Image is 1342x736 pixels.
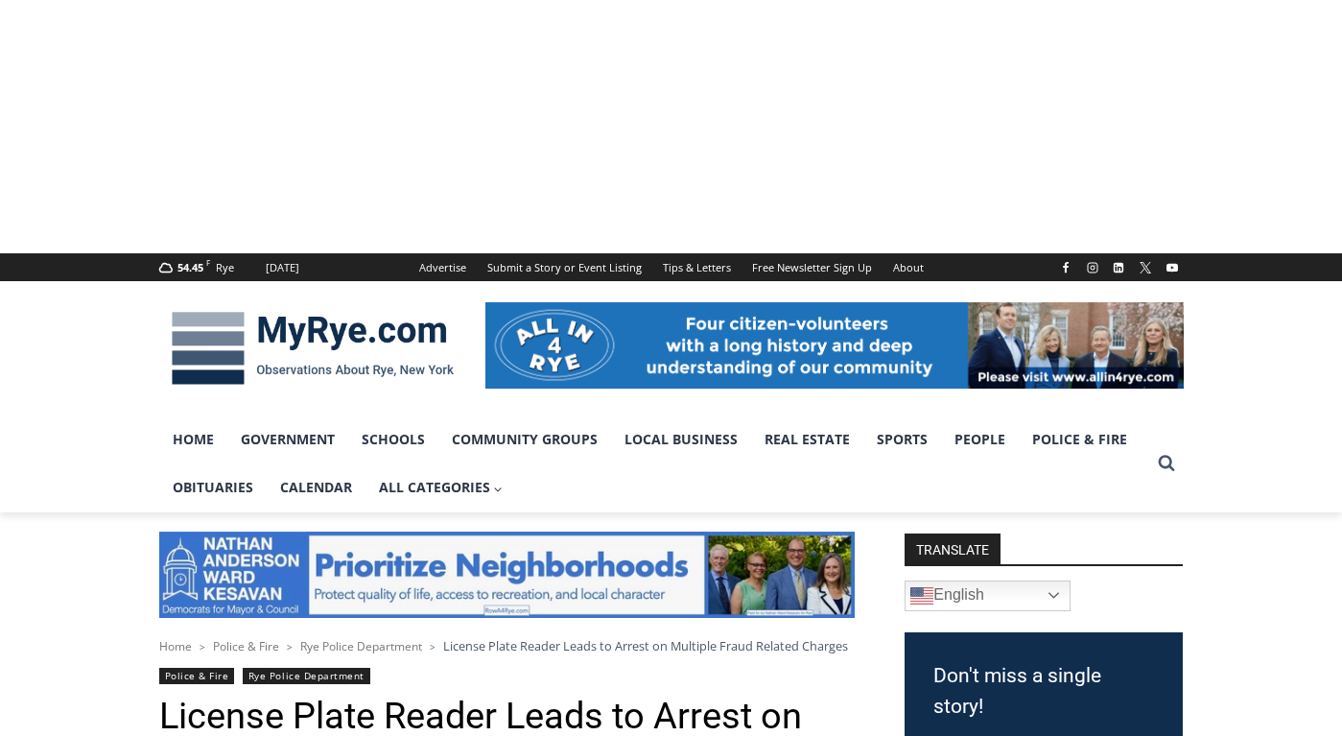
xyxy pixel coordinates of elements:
[1161,256,1184,279] a: YouTube
[1107,256,1130,279] a: Linkedin
[409,253,477,281] a: Advertise
[430,640,436,653] span: >
[216,259,234,276] div: Rye
[159,636,855,655] nav: Breadcrumbs
[1149,446,1184,481] button: View Search Form
[751,415,863,463] a: Real Estate
[365,463,517,511] button: Child menu of All Categories
[213,638,279,654] a: Police & Fire
[159,638,192,654] a: Home
[742,253,883,281] a: Free Newsletter Sign Up
[652,253,742,281] a: Tips & Letters
[227,415,348,463] a: Government
[883,253,934,281] a: About
[477,253,652,281] a: Submit a Story or Event Listing
[905,581,1071,611] a: English
[243,668,370,684] a: Rye Police Department
[159,463,267,511] a: Obituaries
[1081,256,1104,279] a: Instagram
[905,534,1001,564] strong: TRANSLATE
[159,415,1149,512] nav: Primary Navigation
[409,253,934,281] nav: Secondary Navigation
[206,257,210,268] span: F
[159,298,466,398] img: MyRye.com
[863,415,941,463] a: Sports
[200,640,205,653] span: >
[177,260,203,274] span: 54.45
[1019,415,1141,463] a: Police & Fire
[159,668,235,684] a: Police & Fire
[941,415,1019,463] a: People
[443,637,848,654] span: License Plate Reader Leads to Arrest on Multiple Fraud Related Charges
[287,640,293,653] span: >
[159,415,227,463] a: Home
[300,638,422,654] a: Rye Police Department
[438,415,611,463] a: Community Groups
[267,463,365,511] a: Calendar
[485,302,1184,389] img: All in for Rye
[266,259,299,276] div: [DATE]
[348,415,438,463] a: Schools
[1134,256,1157,279] a: X
[933,661,1154,722] h3: Don't miss a single story!
[910,584,933,607] img: en
[1054,256,1077,279] a: Facebook
[611,415,751,463] a: Local Business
